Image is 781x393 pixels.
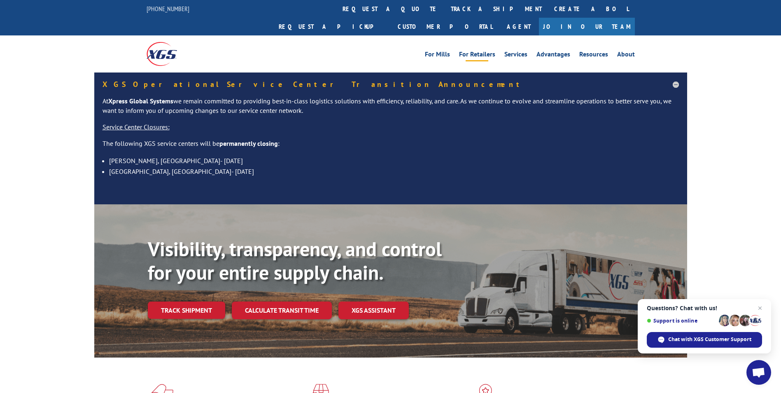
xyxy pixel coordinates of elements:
a: Agent [499,18,539,35]
a: Open chat [746,360,771,385]
a: About [617,51,635,60]
li: [GEOGRAPHIC_DATA], [GEOGRAPHIC_DATA]- [DATE] [109,166,679,177]
span: Chat with XGS Customer Support [668,336,751,343]
b: Visibility, transparency, and control for your entire supply chain. [148,236,442,285]
span: Support is online [647,318,716,324]
a: XGS ASSISTANT [338,302,409,319]
a: Request a pickup [273,18,392,35]
a: For Retailers [459,51,495,60]
a: Customer Portal [392,18,499,35]
span: Questions? Chat with us! [647,305,762,311]
li: [PERSON_NAME], [GEOGRAPHIC_DATA]- [DATE] [109,155,679,166]
a: Advantages [536,51,570,60]
a: Resources [579,51,608,60]
a: [PHONE_NUMBER] [147,5,189,13]
strong: Xpress Global Systems [108,97,173,105]
a: Services [504,51,527,60]
a: Track shipment [148,302,225,319]
u: Service Center Closures: [103,123,170,131]
a: Join Our Team [539,18,635,35]
p: At we remain committed to providing best-in-class logistics solutions with efficiency, reliabilit... [103,96,679,123]
span: Chat with XGS Customer Support [647,332,762,348]
a: For Mills [425,51,450,60]
a: Calculate transit time [232,302,332,319]
p: The following XGS service centers will be : [103,139,679,155]
h5: XGS Operational Service Center Transition Announcement [103,81,679,88]
strong: permanently closing [219,139,278,147]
